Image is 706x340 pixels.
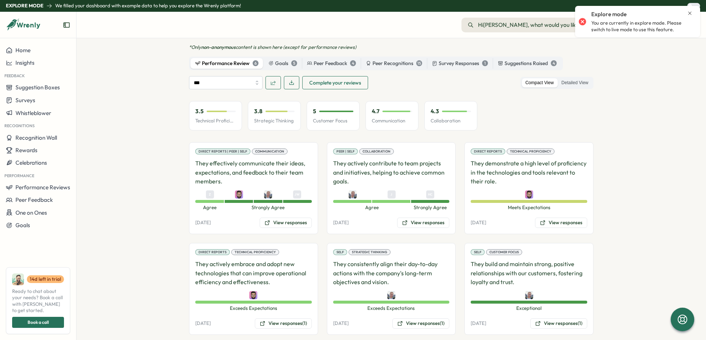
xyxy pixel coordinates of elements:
span: Exceptional [471,305,587,312]
p: They actively embrace and adopt new technologies that can improve operational efficiency and effe... [195,260,312,287]
label: Compact View [522,78,557,87]
span: One on Ones [15,209,47,216]
button: View responses [535,218,587,228]
span: Z [209,192,211,197]
img: Ali Khan [12,273,24,285]
span: HC [428,192,432,197]
span: Complete your reviews [309,76,361,89]
div: Direct Reports [471,148,505,154]
p: They actively contribute to team projects and initiatives, helping to achieve common goals. [333,159,450,186]
div: Direct Reports | Peer | Self [195,148,250,154]
p: 5 [313,107,316,115]
p: They effectively communicate their ideas, expectations, and feedback to their team members. [195,159,312,186]
p: 3.8 [254,107,263,115]
span: Recognition Wall [15,134,57,141]
button: View responses(1) [255,318,312,329]
div: Communication [252,148,288,154]
div: Survey Responses [432,60,488,68]
button: Complete your reviews [302,76,368,89]
span: J [391,192,392,197]
button: View responses [397,218,449,228]
span: Exceeds Expectations [333,305,450,312]
p: Strategic Thinking [254,118,295,124]
span: Goals [15,222,30,229]
span: Agree [333,204,411,211]
p: Communication [372,118,412,124]
img: Matthew Brooks [387,291,395,299]
span: Whistleblower [15,110,51,117]
p: 4.7 [372,107,379,115]
div: Self [471,249,485,255]
p: Explore Mode [6,3,43,9]
label: Detailed View [558,78,592,87]
div: Technical Proficiency [507,148,555,154]
p: They build and maintain strong, positive relationships with our customers, fostering loyalty and ... [471,260,587,287]
span: Insights [15,59,35,66]
div: 1 [482,60,488,66]
a: 14d left in trial [27,275,64,283]
p: [DATE] [333,219,349,226]
span: Agree [195,204,224,211]
div: 5 [291,60,297,66]
p: Explore mode [591,10,627,18]
button: View responses(1) [530,318,587,329]
img: Ali [525,190,533,198]
button: Book a call [12,317,64,328]
span: Hi [PERSON_NAME] , what would you like to do? [478,21,596,29]
span: JW [295,192,300,197]
p: They demonstrate a high level of proficiency in the technologies and tools relevant to their role. [471,159,587,186]
span: Strongly Agree [224,204,311,211]
p: [DATE] [471,320,486,327]
span: Suggestion Boxes [15,84,60,91]
p: Collaboration [431,118,471,124]
div: Performance Review [195,60,258,68]
button: View responses(1) [392,318,449,329]
span: Rewards [15,147,38,154]
p: 4.3 [431,107,439,115]
p: We filled your dashboard with example data to help you explore the Wrenly platform! [55,3,241,9]
p: They consistently align their day-to-day actions with the company's long-term objectives and vision. [333,260,450,287]
span: Exceeds Expectations [195,305,312,312]
span: Strongly Agree [411,204,450,211]
p: Technical Proficiency [195,118,236,124]
div: Peer Feedback [307,60,356,68]
button: Close notification [687,10,693,16]
div: 4 [551,60,557,66]
div: Goals [268,60,297,68]
span: non-anonymous [201,44,236,50]
div: Strategic Thinking [349,249,391,255]
div: 4 [350,60,356,66]
img: Matthew Brooks [349,190,357,198]
img: Matthew Brooks [525,291,533,299]
p: *Only content is shown here (except for performance reviews) [189,44,593,51]
p: 3.5 [195,107,204,115]
div: 6 [253,60,258,66]
div: Direct Reports [195,249,230,255]
div: 15 [416,60,422,66]
span: Meets Expectations [471,204,587,211]
div: Peer | Self [333,148,358,154]
div: Collaboration [359,148,394,154]
button: View responses [260,218,312,228]
span: Performance Reviews [15,184,70,191]
span: Book a call [28,317,49,328]
div: Suggestions Raised [498,60,557,68]
div: Peer Recognitions [366,60,422,68]
p: [DATE] [195,320,211,327]
div: Self [333,249,347,255]
button: Hi[PERSON_NAME], what would you like to do? [461,18,602,32]
img: Matthew Brooks [264,190,272,198]
p: Customer Focus [313,118,353,124]
span: Surveys [15,97,35,104]
div: Technical Proficiency [231,249,279,255]
p: [DATE] [195,219,211,226]
button: Expand sidebar [63,21,70,29]
img: Ali [249,291,257,299]
div: Customer Focus [486,249,522,255]
p: [DATE] [471,219,486,226]
p: [DATE] [333,320,349,327]
span: Ready to chat about your needs? Book a call with [PERSON_NAME] to get started. [12,288,64,314]
span: Peer Feedback [15,196,53,203]
span: Home [15,47,31,54]
img: Ali [235,190,243,198]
